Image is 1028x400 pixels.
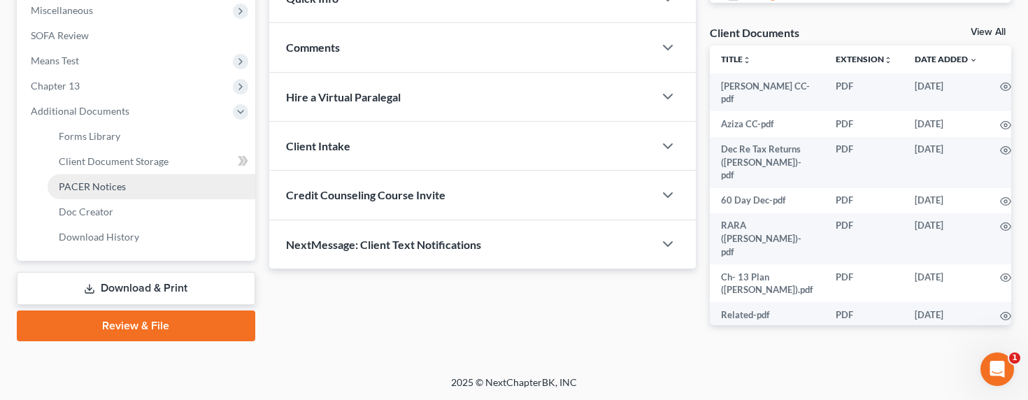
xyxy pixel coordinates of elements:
[48,149,255,174] a: Client Document Storage
[59,130,120,142] span: Forms Library
[48,174,255,199] a: PACER Notices
[286,188,445,201] span: Credit Counseling Course Invite
[969,56,978,64] i: expand_more
[17,310,255,341] a: Review & File
[31,29,89,41] span: SOFA Review
[48,199,255,224] a: Doc Creator
[59,180,126,192] span: PACER Notices
[48,124,255,149] a: Forms Library
[31,105,129,117] span: Additional Documents
[286,41,340,54] span: Comments
[971,27,1006,37] a: View All
[824,302,904,327] td: PDF
[824,111,904,136] td: PDF
[59,206,113,217] span: Doc Creator
[710,25,799,40] div: Client Documents
[710,111,824,136] td: Aziza CC-pdf
[884,56,892,64] i: unfold_more
[904,73,989,112] td: [DATE]
[980,352,1014,386] iframe: Intercom live chat
[824,73,904,112] td: PDF
[710,188,824,213] td: 60 Day Dec-pdf
[904,188,989,213] td: [DATE]
[31,55,79,66] span: Means Test
[48,224,255,250] a: Download History
[904,302,989,327] td: [DATE]
[824,137,904,188] td: PDF
[286,90,401,103] span: Hire a Virtual Paralegal
[721,54,751,64] a: Titleunfold_more
[915,54,978,64] a: Date Added expand_more
[286,238,481,251] span: NextMessage: Client Text Notifications
[20,23,255,48] a: SOFA Review
[710,73,824,112] td: [PERSON_NAME] CC-pdf
[824,264,904,303] td: PDF
[31,80,80,92] span: Chapter 13
[904,137,989,188] td: [DATE]
[17,272,255,305] a: Download & Print
[743,56,751,64] i: unfold_more
[710,302,824,327] td: Related-pdf
[904,213,989,264] td: [DATE]
[824,188,904,213] td: PDF
[31,4,93,16] span: Miscellaneous
[710,264,824,303] td: Ch- 13 Plan ([PERSON_NAME]).pdf
[1009,352,1020,364] span: 1
[59,231,139,243] span: Download History
[836,54,892,64] a: Extensionunfold_more
[59,155,169,167] span: Client Document Storage
[904,111,989,136] td: [DATE]
[824,213,904,264] td: PDF
[710,213,824,264] td: RARA ([PERSON_NAME])-pdf
[904,264,989,303] td: [DATE]
[710,137,824,188] td: Dec Re Tax Returns ([PERSON_NAME])-pdf
[286,139,350,152] span: Client Intake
